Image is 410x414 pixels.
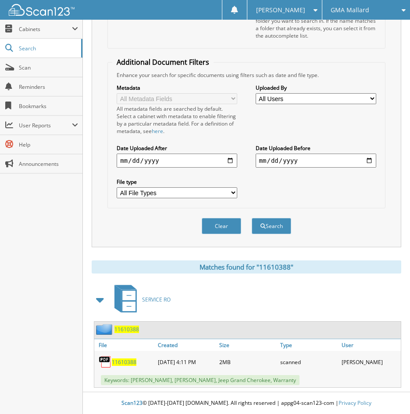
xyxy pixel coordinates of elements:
span: [PERSON_NAME] [256,7,305,13]
div: All metadata fields are searched by default. Select a cabinet with metadata to enable filtering b... [117,105,237,135]
span: Help [19,141,78,148]
label: Date Uploaded Before [256,144,376,152]
span: Reminders [19,83,78,91]
div: [PERSON_NAME] [339,353,401,371]
span: Announcements [19,160,78,168]
span: Search [19,45,77,52]
span: Keywords: [PERSON_NAME], [PERSON_NAME], Jeep Grand Cherokee, Warranty [101,375,299,385]
label: Metadata [117,84,237,91]
span: SERVICE RO [142,296,171,303]
a: Type [278,339,339,351]
label: File type [117,178,237,186]
label: Uploaded By [256,84,376,91]
span: Scan [19,64,78,71]
div: [DATE] 4:11 PM [156,353,217,371]
span: Scan123 [121,399,143,407]
div: Select a cabinet and begin typing the name of the folder you want to search in. If the name match... [256,10,376,39]
label: Date Uploaded After [117,144,237,152]
span: Bookmarks [19,102,78,110]
button: Clear [202,218,241,234]
a: 11610388 [114,326,139,333]
a: File [94,339,156,351]
a: Privacy Policy [339,399,371,407]
legend: Additional Document Filters [112,57,214,67]
a: Created [156,339,217,351]
span: Cabinets [19,25,72,33]
div: Enhance your search for specific documents using filters such as date and file type. [112,71,380,79]
input: end [256,154,376,168]
button: Search [252,218,291,234]
iframe: Chat Widget [366,372,410,414]
a: User [339,339,401,351]
img: scan123-logo-white.svg [9,4,75,16]
input: start [117,154,237,168]
img: folder2.png [96,324,114,335]
span: User Reports [19,122,72,129]
a: here [152,127,163,135]
div: 2MB [217,353,278,371]
div: © [DATE]-[DATE] [DOMAIN_NAME]. All rights reserved | appg04-scan123-com | [83,393,410,414]
img: PDF.png [99,355,112,368]
a: SERVICE RO [109,282,171,317]
a: 11610388 [112,358,136,366]
div: Matches found for "11610388" [92,260,401,274]
a: Size [217,339,278,351]
span: GMA Mallard [331,7,369,13]
div: scanned [278,353,339,371]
